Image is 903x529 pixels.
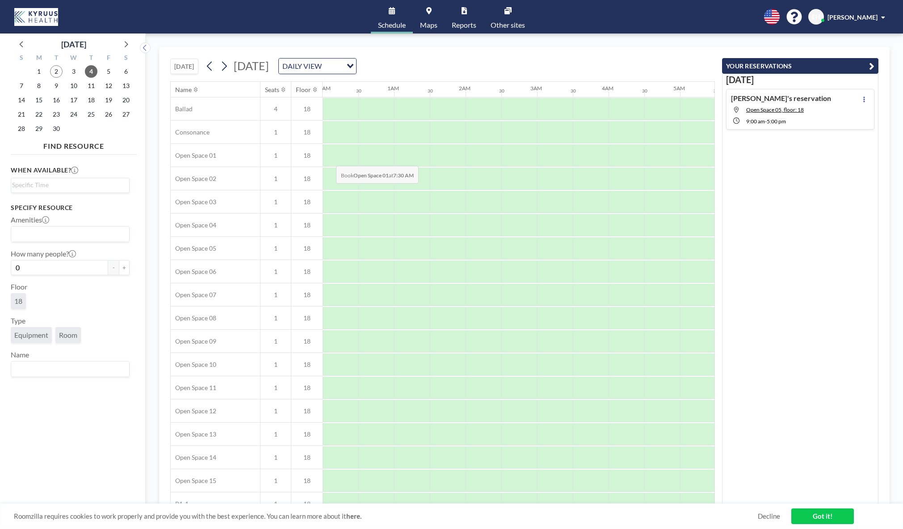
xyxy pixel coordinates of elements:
[260,221,291,229] span: 1
[291,314,323,322] span: 18
[673,85,685,92] div: 5AM
[260,337,291,345] span: 1
[171,314,216,322] span: Open Space 08
[291,268,323,276] span: 18
[602,85,613,92] div: 4AM
[452,21,476,29] span: Reports
[171,244,216,252] span: Open Space 05
[171,268,216,276] span: Open Space 06
[642,88,647,94] div: 30
[171,384,216,392] span: Open Space 11
[12,180,124,190] input: Search for option
[746,106,804,113] span: Open Space 05, floor: 18
[291,337,323,345] span: 18
[291,105,323,113] span: 18
[346,512,361,520] a: here.
[726,74,874,85] h3: [DATE]
[260,175,291,183] span: 1
[171,407,216,415] span: Open Space 12
[260,151,291,160] span: 1
[265,86,279,94] div: Seats
[171,221,216,229] span: Open Space 04
[459,85,470,92] div: 2AM
[791,508,854,524] a: Got it!
[260,291,291,299] span: 1
[15,94,28,106] span: Sunday, September 14, 2025
[291,221,323,229] span: 18
[171,337,216,345] span: Open Space 09
[120,65,132,78] span: Saturday, September 6, 2025
[767,118,786,125] span: 5:00 PM
[291,407,323,415] span: 18
[291,151,323,160] span: 18
[499,88,504,94] div: 30
[291,198,323,206] span: 18
[428,88,433,94] div: 30
[14,8,58,26] img: organization-logo
[120,80,132,92] span: Saturday, September 13, 2025
[50,65,63,78] span: Tuesday, September 2, 2025
[171,175,216,183] span: Open Space 02
[260,407,291,415] span: 1
[15,122,28,135] span: Sunday, September 28, 2025
[12,363,124,375] input: Search for option
[324,60,341,72] input: Search for option
[171,430,216,438] span: Open Space 13
[33,122,45,135] span: Monday, September 29, 2025
[30,53,48,64] div: M
[11,227,129,242] div: Search for option
[108,260,119,275] button: -
[291,384,323,392] span: 18
[722,58,878,74] button: YOUR RESERVATIONS
[291,430,323,438] span: 18
[119,260,130,275] button: +
[171,361,216,369] span: Open Space 10
[281,60,323,72] span: DAILY VIEW
[291,453,323,462] span: 18
[279,59,356,74] div: Search for option
[82,53,100,64] div: T
[171,477,216,485] span: Open Space 15
[260,361,291,369] span: 1
[260,314,291,322] span: 1
[15,108,28,121] span: Sunday, September 21, 2025
[571,88,576,94] div: 30
[120,108,132,121] span: Saturday, September 27, 2025
[260,268,291,276] span: 1
[530,85,542,92] div: 3AM
[50,94,63,106] span: Tuesday, September 16, 2025
[353,172,389,179] b: Open Space 01
[420,21,437,29] span: Maps
[260,105,291,113] span: 4
[260,500,291,508] span: 1
[33,65,45,78] span: Monday, September 1, 2025
[170,59,198,74] button: [DATE]
[48,53,65,64] div: T
[102,94,115,106] span: Friday, September 19, 2025
[11,178,129,192] div: Search for option
[714,88,719,94] div: 30
[171,151,216,160] span: Open Space 01
[171,128,210,136] span: Consonance
[61,38,86,50] div: [DATE]
[11,350,29,359] label: Name
[50,80,63,92] span: Tuesday, September 9, 2025
[812,13,820,21] span: EH
[758,512,780,521] a: Decline
[67,108,80,121] span: Wednesday, September 24, 2025
[765,118,767,125] span: -
[13,53,30,64] div: S
[171,500,189,508] span: P1-1
[50,122,63,135] span: Tuesday, September 30, 2025
[33,94,45,106] span: Monday, September 15, 2025
[291,477,323,485] span: 18
[356,88,361,94] div: 30
[59,331,77,340] span: Room
[65,53,83,64] div: W
[387,85,399,92] div: 1AM
[67,65,80,78] span: Wednesday, September 3, 2025
[67,94,80,106] span: Wednesday, September 17, 2025
[15,80,28,92] span: Sunday, September 7, 2025
[316,85,331,92] div: 12AM
[336,166,419,184] span: Book at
